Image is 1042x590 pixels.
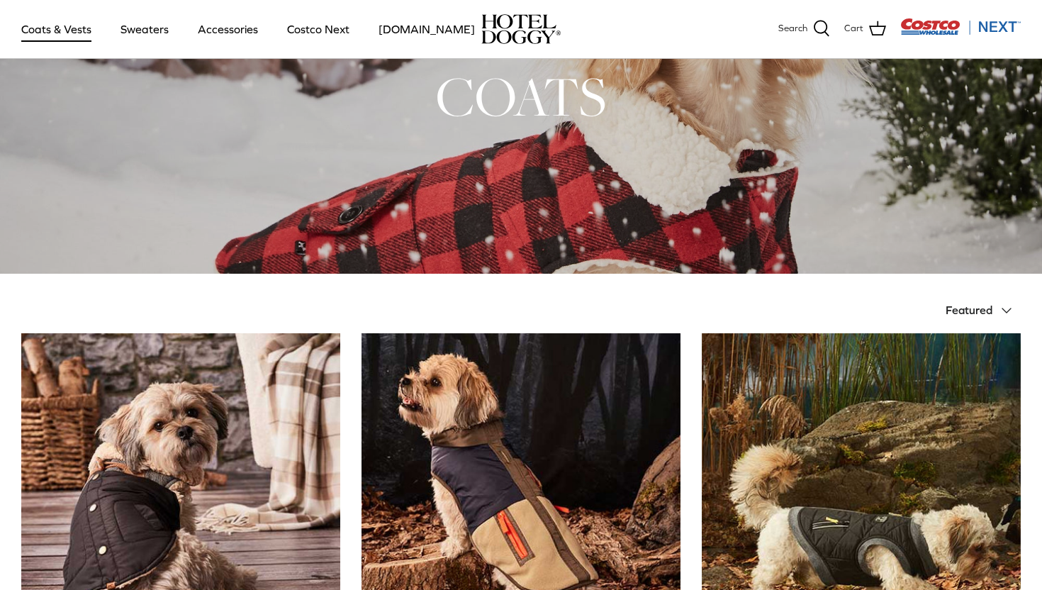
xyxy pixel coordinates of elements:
span: Search [778,21,807,36]
a: Costco Next [274,5,362,53]
span: Cart [844,21,863,36]
span: Featured [946,304,992,316]
a: [DOMAIN_NAME] [366,5,488,53]
img: Costco Next [900,18,1021,35]
a: Visit Costco Next [900,27,1021,38]
h1: COATS [21,62,1021,131]
a: Accessories [185,5,271,53]
a: hoteldoggy.com hoteldoggycom [481,14,561,44]
img: hoteldoggycom [481,14,561,44]
a: Coats & Vests [9,5,104,53]
a: Cart [844,20,886,38]
a: Search [778,20,830,38]
button: Featured [946,295,1021,326]
a: Sweaters [108,5,181,53]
